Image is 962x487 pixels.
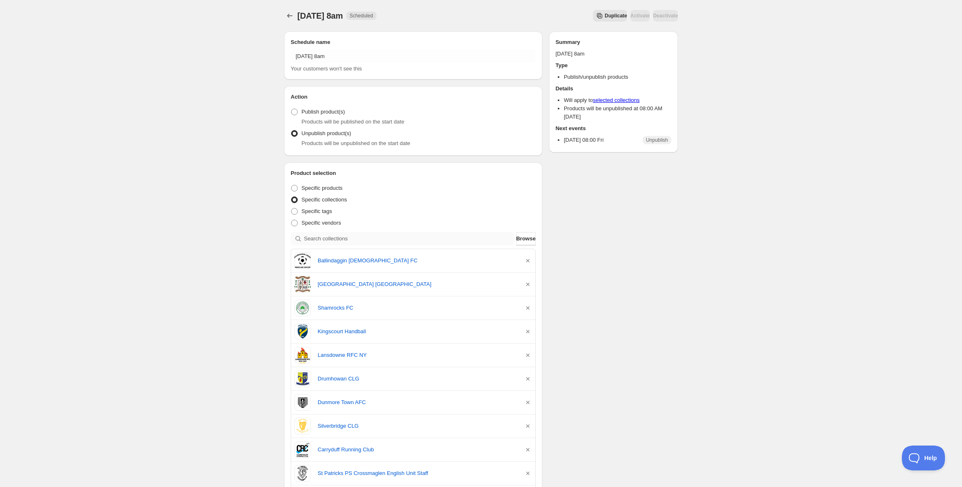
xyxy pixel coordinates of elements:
[318,375,517,383] a: Drumhowan CLG
[564,104,671,121] li: Products will be unpublished at 08:00 AM [DATE]
[556,50,671,58] p: [DATE] 8am
[304,232,515,245] input: Search collections
[291,93,536,101] h2: Action
[301,130,351,136] span: Unpublish product(s)
[318,304,517,312] a: Shamrocks FC
[516,235,536,243] span: Browse
[605,12,627,19] span: Duplicate
[284,10,296,22] button: Schedules
[556,61,671,70] h2: Type
[318,327,517,336] a: Kingscourt Handball
[516,232,536,245] button: Browse
[291,169,536,177] h2: Product selection
[556,38,671,46] h2: Summary
[301,109,345,115] span: Publish product(s)
[301,140,410,146] span: Products will be unpublished on the start date
[318,280,517,288] a: [GEOGRAPHIC_DATA] [GEOGRAPHIC_DATA]
[318,398,517,407] a: Dunmore Town AFC
[318,422,517,430] a: Silverbridge CLG
[291,65,362,72] span: Your customers won't see this
[564,136,604,144] p: [DATE] 08:00 Fri
[593,10,627,22] button: Secondary action label
[291,38,536,46] h2: Schedule name
[350,12,373,19] span: Scheduled
[646,137,668,143] span: Unpublish
[318,469,517,477] a: St Patricks PS Crossmaglen English Unit Staff
[318,446,517,454] a: Carryduff Running Club
[301,185,343,191] span: Specific products
[593,97,640,103] a: selected collections
[301,208,332,214] span: Specific tags
[556,124,671,133] h2: Next events
[301,220,341,226] span: Specific vendors
[301,196,347,203] span: Specific collections
[318,351,517,359] a: Lansdowne RFC NY
[301,119,404,125] span: Products will be published on the start date
[564,96,671,104] li: Will apply to
[556,85,671,93] h2: Details
[297,11,343,20] span: [DATE] 8am
[902,446,945,470] iframe: Toggle Customer Support
[318,257,517,265] a: Ballindaggin [DEMOGRAPHIC_DATA] FC
[564,73,671,81] li: Publish/unpublish products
